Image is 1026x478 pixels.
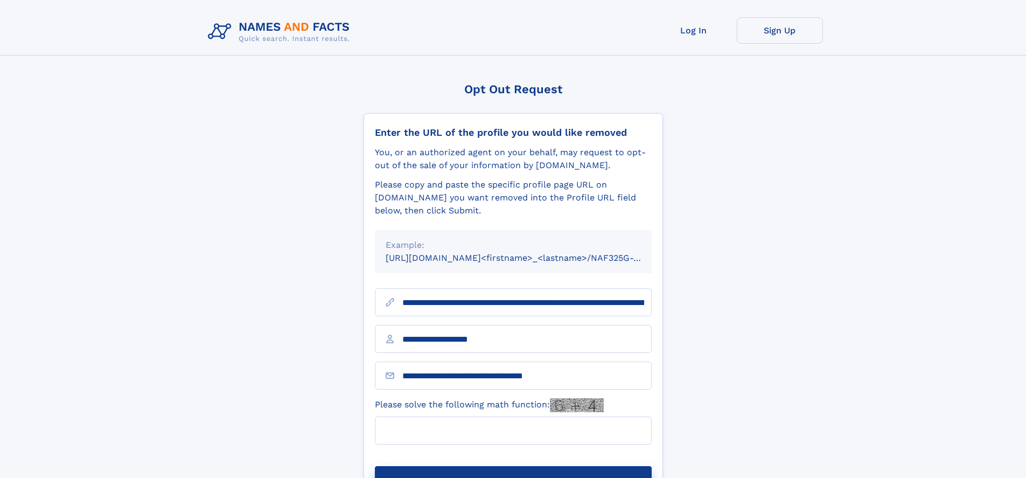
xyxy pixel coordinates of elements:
[386,253,672,263] small: [URL][DOMAIN_NAME]<firstname>_<lastname>/NAF325G-xxxxxxxx
[651,17,737,44] a: Log In
[737,17,823,44] a: Sign Up
[375,127,652,138] div: Enter the URL of the profile you would like removed
[204,17,359,46] img: Logo Names and Facts
[375,398,604,412] label: Please solve the following math function:
[386,239,641,252] div: Example:
[375,146,652,172] div: You, or an authorized agent on your behalf, may request to opt-out of the sale of your informatio...
[375,178,652,217] div: Please copy and paste the specific profile page URL on [DOMAIN_NAME] you want removed into the Pr...
[364,82,663,96] div: Opt Out Request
